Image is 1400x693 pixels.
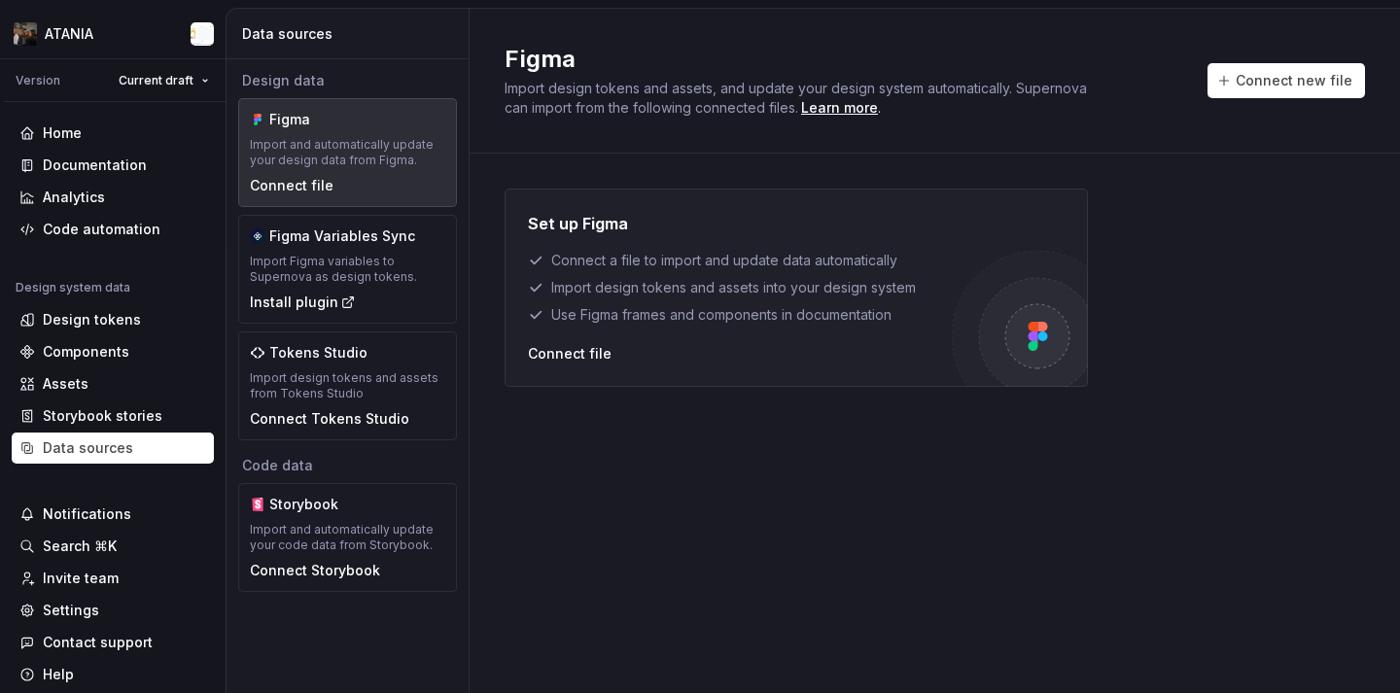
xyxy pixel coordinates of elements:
span: Import design tokens and assets, and update your design system automatically. Supernova can impor... [505,80,1091,116]
a: Home [12,118,214,149]
a: Code automation [12,214,214,245]
div: Search ⌘K [43,537,117,556]
div: Code data [238,456,457,475]
a: Tokens StudioImport design tokens and assets from Tokens StudioConnect Tokens Studio [238,331,457,440]
img: 6406f678-1b55-468d-98ac-69dd53595fce.png [14,22,37,46]
button: Connect file [528,344,612,364]
button: Notifications [12,499,214,530]
a: Data sources [12,433,214,464]
span: Current draft [119,73,193,88]
div: Connect a file to import and update data automatically [528,251,952,270]
div: Storybook stories [43,406,162,426]
a: Invite team [12,563,214,594]
span: Connect new file [1236,71,1352,90]
div: Import Figma variables to Supernova as design tokens. [250,254,445,285]
div: ATANIA [45,24,93,44]
span: . [798,101,881,116]
div: Data sources [43,438,133,458]
div: Invite team [43,569,119,588]
div: Import design tokens and assets into your design system [528,278,952,297]
div: Components [43,342,129,362]
button: ATANIANikki Craciun [4,13,222,54]
div: Code automation [43,220,160,239]
a: FigmaImport and automatically update your design data from Figma.Connect file [238,98,457,207]
a: Learn more [801,98,878,118]
div: Import and automatically update your design data from Figma. [250,137,445,168]
div: Analytics [43,188,105,207]
div: Tokens Studio [269,343,367,363]
button: Connect Tokens Studio [250,409,409,429]
div: Help [43,665,74,684]
button: Help [12,659,214,690]
div: Settings [43,601,99,620]
div: Design system data [16,280,130,295]
div: Assets [43,374,88,394]
div: Use Figma frames and components in documentation [528,305,952,325]
button: Contact support [12,627,214,658]
button: Connect new file [1207,63,1365,98]
div: Design data [238,71,457,90]
div: Documentation [43,156,147,175]
div: Data sources [242,24,461,44]
img: Nikki Craciun [191,22,214,46]
div: Import and automatically update your code data from Storybook. [250,522,445,553]
a: Design tokens [12,304,214,335]
button: Install plugin [250,293,356,312]
h2: Figma [505,44,1184,75]
div: Figma [269,110,363,129]
a: Storybook stories [12,400,214,432]
div: Storybook [269,495,363,514]
a: Analytics [12,182,214,213]
a: StorybookImport and automatically update your code data from Storybook.Connect Storybook [238,483,457,592]
a: Assets [12,368,214,399]
button: Connect file [250,176,333,195]
a: Components [12,336,214,367]
a: Documentation [12,150,214,181]
h4: Set up Figma [528,212,628,235]
div: Figma Variables Sync [269,226,415,246]
button: Search ⌘K [12,531,214,562]
button: Connect Storybook [250,561,380,580]
div: Home [43,123,82,143]
a: Settings [12,595,214,626]
div: Import design tokens and assets from Tokens Studio [250,370,445,401]
div: Design tokens [43,310,141,329]
button: Current draft [110,67,218,94]
div: Contact support [43,633,153,652]
a: Figma Variables SyncImport Figma variables to Supernova as design tokens.Install plugin [238,215,457,324]
div: Notifications [43,504,131,524]
div: Version [16,73,60,88]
